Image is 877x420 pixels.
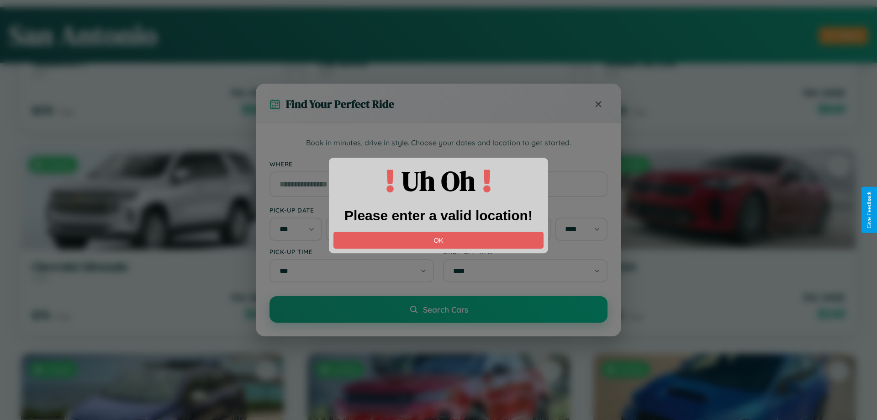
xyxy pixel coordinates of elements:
label: Drop-off Date [443,206,608,214]
label: Where [269,160,608,168]
p: Book in minutes, drive in style. Choose your dates and location to get started. [269,137,608,149]
label: Pick-up Time [269,248,434,255]
label: Drop-off Time [443,248,608,255]
span: Search Cars [423,304,468,314]
h3: Find Your Perfect Ride [286,96,394,112]
label: Pick-up Date [269,206,434,214]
